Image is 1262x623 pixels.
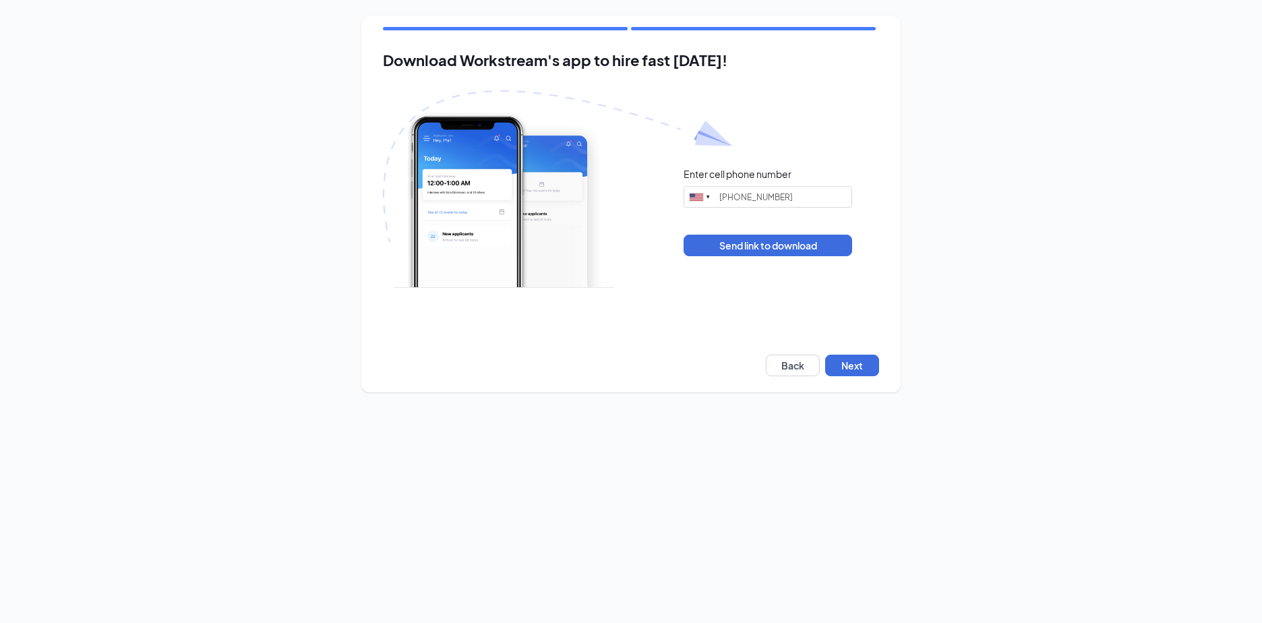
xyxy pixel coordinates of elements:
[684,167,791,181] div: Enter cell phone number
[684,235,852,256] button: Send link to download
[684,187,715,207] div: United States: +1
[383,90,732,288] img: Download Workstream's app with paper plane
[766,355,820,376] button: Back
[383,52,879,69] h2: Download Workstream's app to hire fast [DATE]!
[825,355,879,376] button: Next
